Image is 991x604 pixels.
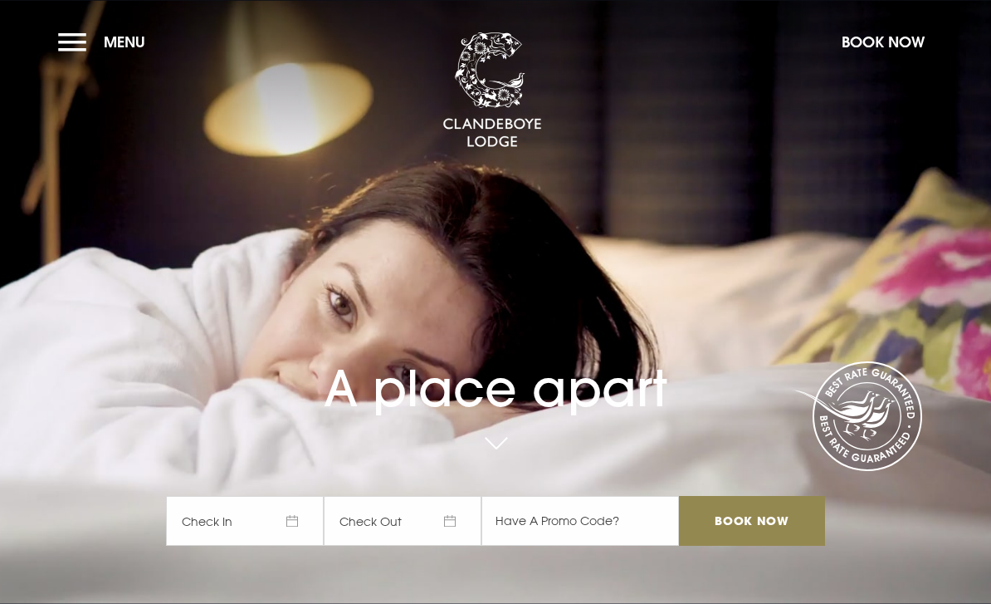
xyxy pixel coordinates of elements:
[58,24,154,60] button: Menu
[833,24,933,60] button: Book Now
[442,32,542,149] img: Clandeboye Lodge
[166,496,324,546] span: Check In
[166,322,825,418] h1: A place apart
[324,496,481,546] span: Check Out
[481,496,679,546] input: Have A Promo Code?
[679,496,825,546] input: Book Now
[104,32,145,52] span: Menu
